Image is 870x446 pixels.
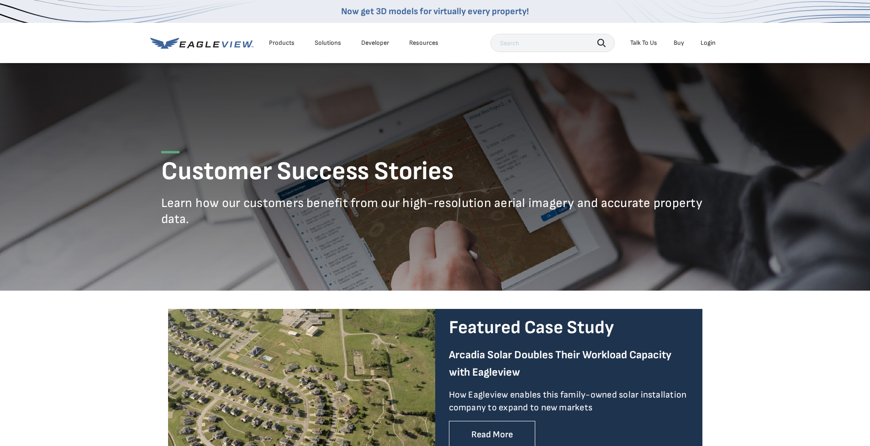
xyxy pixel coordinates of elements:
[361,39,389,47] a: Developer
[409,39,438,47] div: Resources
[269,39,295,47] div: Products
[490,34,615,52] input: Search
[341,6,529,17] a: Now get 3D models for virtually every property!
[449,316,689,340] h4: Featured Case Study
[315,39,341,47] div: Solutions
[701,39,716,47] div: Login
[674,39,684,47] a: Buy
[449,346,689,382] h6: Arcadia Solar Doubles Their Workload Capacity with Eagleview
[449,388,689,414] p: How Eagleview enables this family-owned solar installation company to expand to new markets
[161,151,709,188] h1: Customer Success Stories
[161,195,709,227] p: Learn how our customers benefit from our high-resolution aerial imagery and accurate property data.
[630,39,657,47] div: Talk To Us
